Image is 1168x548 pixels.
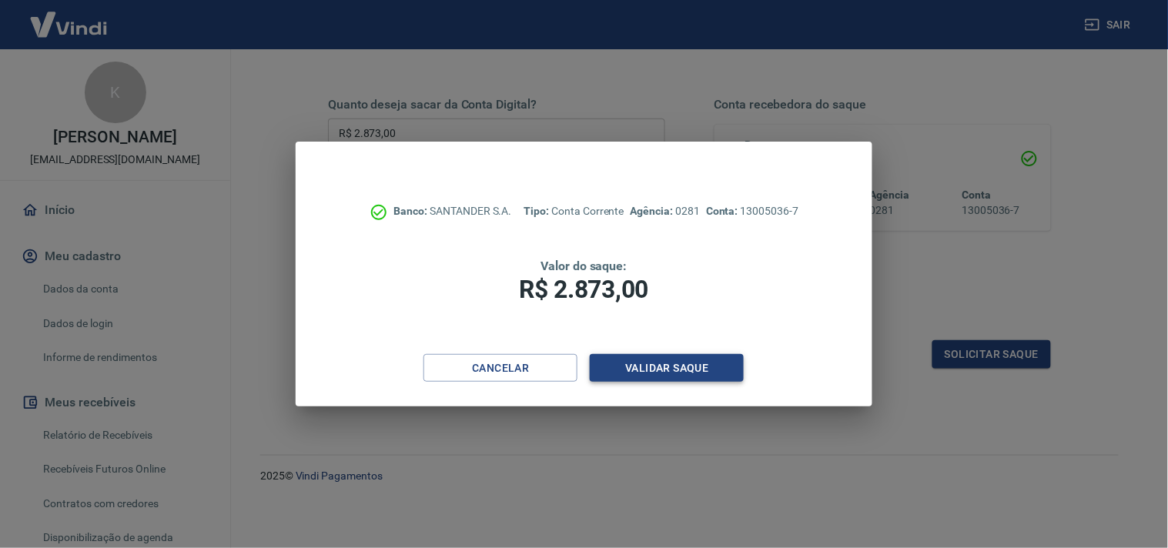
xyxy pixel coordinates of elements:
button: Cancelar [423,354,577,383]
p: 0281 [631,203,700,219]
button: Validar saque [590,354,744,383]
span: Agência: [631,205,676,217]
span: Valor do saque: [540,259,627,273]
span: Banco: [394,205,430,217]
span: Conta: [706,205,741,217]
p: Conta Corrente [524,203,624,219]
p: 13005036-7 [706,203,798,219]
span: Tipo: [524,205,552,217]
span: R$ 2.873,00 [519,275,648,304]
p: SANTANDER S.A. [394,203,512,219]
